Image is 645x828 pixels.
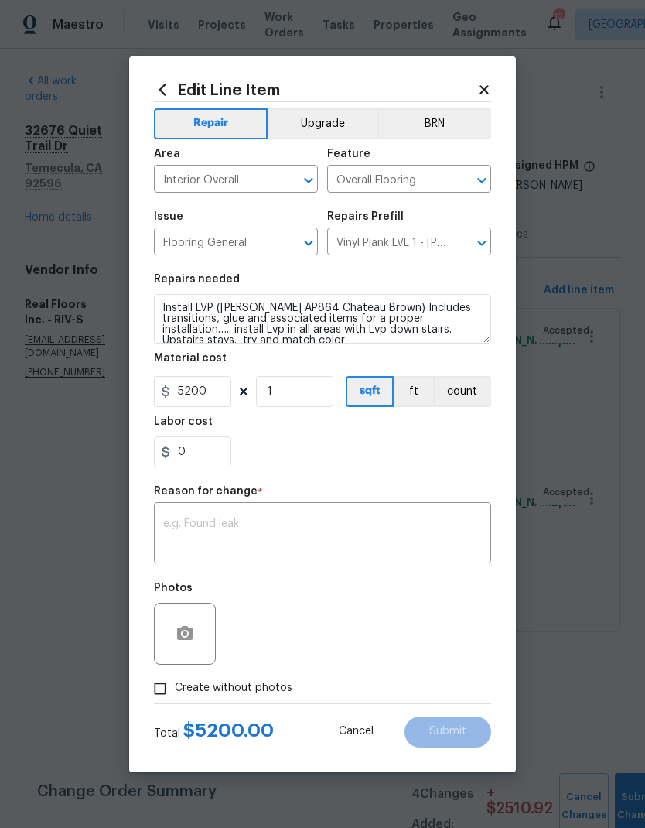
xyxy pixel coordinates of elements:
h5: Issue [154,211,183,222]
span: Submit [429,726,466,737]
textarea: Install LVP ([PERSON_NAME] AP864 Chateau Brown) Includes transitions, glue and associated items f... [154,294,491,344]
span: $ 5200.00 [183,721,274,740]
h5: Area [154,149,180,159]
button: Submit [404,717,491,748]
h2: Edit Line Item [154,81,477,98]
span: Create without photos [175,680,292,696]
h5: Labor cost [154,416,213,427]
button: sqft [346,376,394,407]
h5: Feature [327,149,370,159]
div: Total [154,723,274,741]
button: Open [298,232,319,254]
button: ft [394,376,433,407]
span: Cancel [339,726,374,737]
h5: Material cost [154,353,227,364]
button: Repair [154,108,268,139]
h5: Photos [154,583,193,594]
button: Open [298,169,319,191]
button: Upgrade [268,108,378,139]
button: Open [471,232,493,254]
h5: Repairs Prefill [327,211,404,222]
h5: Reason for change [154,486,258,497]
button: BRN [377,108,491,139]
button: Cancel [314,717,398,748]
button: count [433,376,491,407]
h5: Repairs needed [154,274,240,285]
button: Open [471,169,493,191]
